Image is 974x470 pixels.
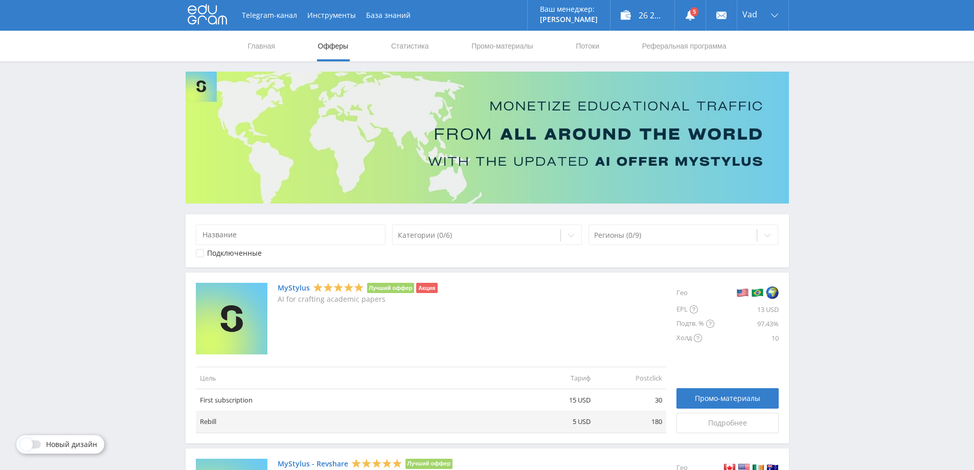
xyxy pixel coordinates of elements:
[676,388,779,409] a: Промо-материалы
[416,283,437,293] li: Акция
[196,283,267,354] img: MyStylus
[540,15,598,24] p: [PERSON_NAME]
[714,302,779,317] div: 13 USD
[313,282,364,293] div: 5 Stars
[742,10,757,18] span: Vad
[367,283,415,293] li: Лучший оффер
[390,31,430,61] a: Статистика
[278,295,438,303] p: AI for crafting academic papers
[708,419,747,427] span: Подробнее
[247,31,276,61] a: Главная
[317,31,350,61] a: Офферы
[186,72,789,204] img: Banner
[196,367,523,389] td: Цель
[714,317,779,331] div: 97.43%
[676,317,714,331] div: Подтв. %
[676,413,779,433] a: Подробнее
[196,411,523,433] td: Rebill
[676,283,714,302] div: Гео
[676,302,714,317] div: EPL
[278,284,310,292] a: MyStylus
[595,411,666,433] td: 180
[695,394,760,402] span: Промо-материалы
[196,389,523,411] td: First subscription
[207,249,262,257] div: Подключенные
[46,440,97,449] span: Новый дизайн
[714,331,779,345] div: 10
[278,460,348,468] a: MyStylus - Revshare
[540,5,598,13] p: Ваш менеджер:
[641,31,728,61] a: Реферальная программа
[575,31,600,61] a: Потоки
[595,367,666,389] td: Postclick
[595,389,666,411] td: 30
[196,225,386,245] input: Название
[523,411,595,433] td: 5 USD
[470,31,534,61] a: Промо-материалы
[405,459,453,469] li: Лучший оффер
[523,389,595,411] td: 15 USD
[676,331,714,345] div: Холд
[523,367,595,389] td: Тариф
[351,458,402,468] div: 5 Stars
